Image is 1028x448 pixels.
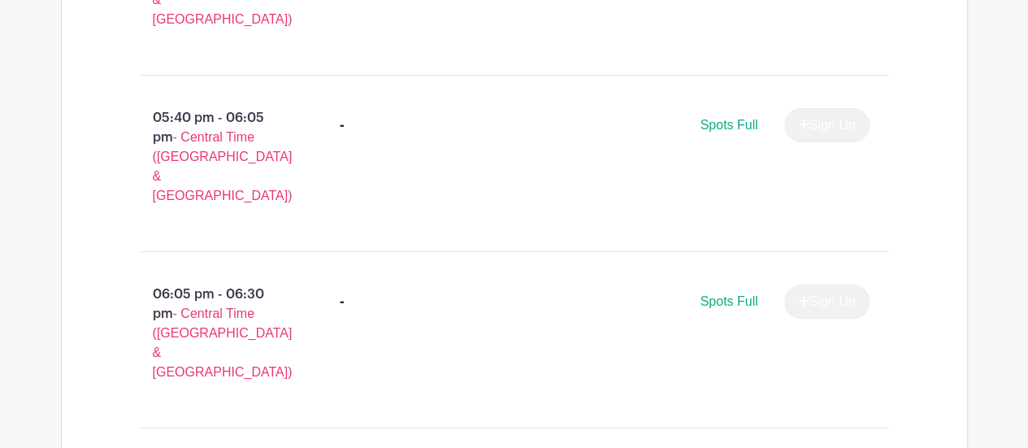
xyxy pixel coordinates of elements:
[114,278,314,389] p: 06:05 pm - 06:30 pm
[153,130,293,202] span: - Central Time ([GEOGRAPHIC_DATA] & [GEOGRAPHIC_DATA])
[340,115,345,135] div: -
[700,294,757,308] span: Spots Full
[153,307,293,379] span: - Central Time ([GEOGRAPHIC_DATA] & [GEOGRAPHIC_DATA])
[700,118,757,132] span: Spots Full
[340,292,345,311] div: -
[114,102,314,212] p: 05:40 pm - 06:05 pm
